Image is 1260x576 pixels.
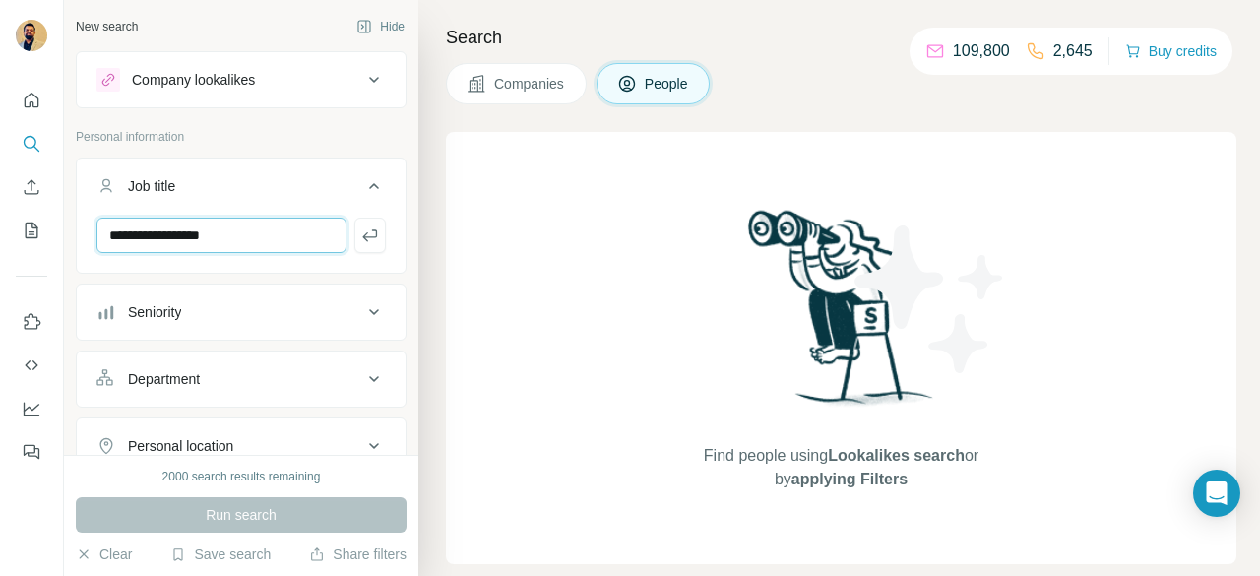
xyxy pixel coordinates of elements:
button: Enrich CSV [16,169,47,205]
div: 2000 search results remaining [162,468,321,485]
button: Personal location [77,422,406,470]
button: Job title [77,162,406,218]
button: Company lookalikes [77,56,406,103]
button: Seniority [77,288,406,336]
span: Lookalikes search [828,447,965,464]
button: Feedback [16,434,47,470]
img: Avatar [16,20,47,51]
button: My lists [16,213,47,248]
div: Open Intercom Messenger [1193,470,1240,517]
img: Surfe Illustration - Stars [842,211,1019,388]
div: Company lookalikes [132,70,255,90]
button: Use Surfe on LinkedIn [16,304,47,340]
div: Seniority [128,302,181,322]
span: Companies [494,74,566,94]
button: Share filters [309,544,407,564]
p: 109,800 [953,39,1010,63]
button: Dashboard [16,391,47,426]
div: New search [76,18,138,35]
div: Personal location [128,436,233,456]
span: applying Filters [791,471,908,487]
button: Buy credits [1125,37,1217,65]
button: Hide [343,12,418,41]
button: Department [77,355,406,403]
div: Department [128,369,200,389]
button: Quick start [16,83,47,118]
img: Surfe Illustration - Woman searching with binoculars [739,205,944,424]
h4: Search [446,24,1236,51]
button: Search [16,126,47,161]
span: People [645,74,690,94]
button: Use Surfe API [16,348,47,383]
span: Find people using or by [683,444,998,491]
div: Job title [128,176,175,196]
p: Personal information [76,128,407,146]
button: Save search [170,544,271,564]
p: 2,645 [1053,39,1093,63]
button: Clear [76,544,132,564]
